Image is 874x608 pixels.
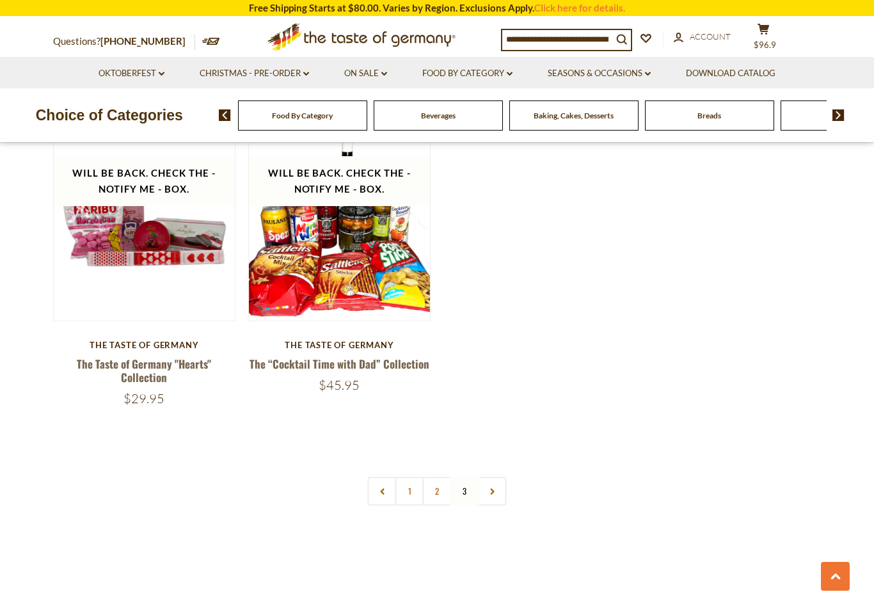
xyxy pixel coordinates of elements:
img: The [54,140,235,321]
p: Questions? [53,33,195,50]
a: Beverages [421,111,456,120]
a: The “Cocktail Time with Dad” Collection [250,356,429,372]
a: Click here for details. [534,2,625,13]
a: Breads [697,111,721,120]
a: Food By Category [272,111,333,120]
a: Account [674,30,731,44]
img: The [249,140,430,321]
a: Christmas - PRE-ORDER [200,67,309,81]
img: previous arrow [219,109,231,121]
div: The Taste of Germany [248,340,431,350]
div: The Taste of Germany [53,340,235,350]
a: 2 [423,477,452,506]
a: On Sale [344,67,387,81]
span: $96.9 [754,40,776,50]
a: Food By Category [422,67,512,81]
a: Oktoberfest [99,67,164,81]
span: $29.95 [123,390,164,406]
span: $45.95 [319,377,360,393]
a: Seasons & Occasions [548,67,651,81]
span: Account [690,31,731,42]
img: next arrow [832,109,845,121]
button: $96.9 [744,23,783,55]
a: Baking, Cakes, Desserts [534,111,614,120]
a: Download Catalog [686,67,775,81]
a: The Taste of Germany "Hearts" Collection [77,356,211,385]
a: 1 [395,477,424,506]
a: [PHONE_NUMBER] [100,35,186,47]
